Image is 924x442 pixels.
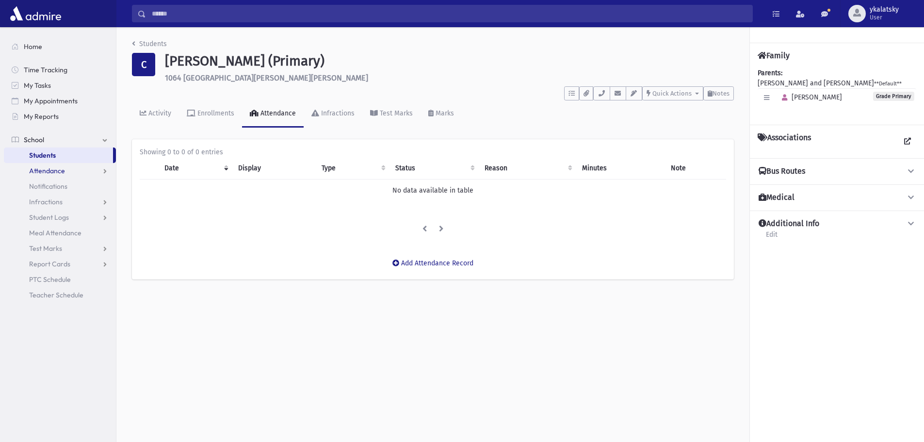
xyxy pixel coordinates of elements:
button: Medical [758,193,916,203]
button: Additional Info [758,219,916,229]
a: Teacher Schedule [4,287,116,303]
div: C [132,53,155,76]
b: Parents: [758,69,782,77]
nav: breadcrumb [132,39,167,53]
span: Report Cards [29,260,70,268]
a: Meal Attendance [4,225,116,241]
button: Quick Actions [642,86,703,100]
a: Test Marks [362,100,421,128]
th: Minutes [576,157,665,180]
div: Enrollments [195,109,234,117]
div: Activity [146,109,171,117]
span: User [870,14,899,21]
h1: [PERSON_NAME] (Primary) [165,53,734,69]
span: PTC Schedule [29,275,71,284]
a: PTC Schedule [4,272,116,287]
button: Add Attendance Record [386,254,480,272]
span: Students [29,151,56,160]
span: Student Logs [29,213,69,222]
th: Note [665,157,726,180]
button: Bus Routes [758,166,916,177]
span: Teacher Schedule [29,291,83,299]
button: Notes [703,86,734,100]
span: Test Marks [29,244,62,253]
a: My Reports [4,109,116,124]
span: Notifications [29,182,67,191]
span: My Tasks [24,81,51,90]
span: Attendance [29,166,65,175]
a: Home [4,39,116,54]
h4: Family [758,51,790,60]
div: Attendance [259,109,296,117]
td: No data available in table [140,179,726,201]
a: Student Logs [4,210,116,225]
span: Meal Attendance [29,229,81,237]
th: Reason: activate to sort column ascending [479,157,576,180]
h6: 1064 [GEOGRAPHIC_DATA][PERSON_NAME][PERSON_NAME] [165,73,734,82]
h4: Bus Routes [759,166,805,177]
a: Test Marks [4,241,116,256]
a: Time Tracking [4,62,116,78]
div: Showing 0 to 0 of 0 entries [140,147,726,157]
span: Infractions [29,197,63,206]
span: Notes [713,90,729,97]
span: Quick Actions [652,90,692,97]
span: Home [24,42,42,51]
th: Type: activate to sort column ascending [316,157,390,180]
input: Search [146,5,752,22]
div: Infractions [319,109,355,117]
a: My Appointments [4,93,116,109]
span: ykalatsky [870,6,899,14]
h4: Associations [758,133,811,150]
a: Infractions [4,194,116,210]
span: Time Tracking [24,65,67,74]
h4: Additional Info [759,219,819,229]
a: Attendance [4,163,116,179]
th: Status: activate to sort column ascending [389,157,478,180]
a: Edit [765,229,778,246]
a: Students [4,147,113,163]
span: Grade Primary [873,92,914,101]
a: Attendance [242,100,304,128]
a: Activity [132,100,179,128]
th: Date: activate to sort column ascending [159,157,232,180]
a: Enrollments [179,100,242,128]
a: School [4,132,116,147]
th: Display [232,157,316,180]
div: [PERSON_NAME] and [PERSON_NAME] [758,68,916,117]
a: Marks [421,100,462,128]
h4: Medical [759,193,794,203]
a: Infractions [304,100,362,128]
div: Marks [434,109,454,117]
a: View all Associations [899,133,916,150]
span: My Appointments [24,97,78,105]
span: School [24,135,44,144]
span: My Reports [24,112,59,121]
img: AdmirePro [8,4,64,23]
a: Report Cards [4,256,116,272]
span: [PERSON_NAME] [778,93,842,101]
a: Notifications [4,179,116,194]
a: My Tasks [4,78,116,93]
div: Test Marks [378,109,413,117]
a: Students [132,40,167,48]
